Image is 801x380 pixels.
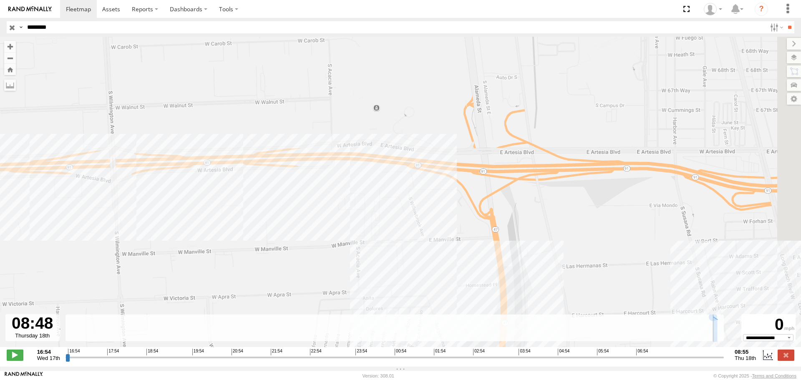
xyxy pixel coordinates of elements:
[18,21,24,33] label: Search Query
[713,373,796,378] div: © Copyright 2025 -
[752,373,796,378] a: Terms and Conditions
[310,349,322,355] span: 22:54
[146,349,158,355] span: 18:54
[68,349,80,355] span: 16:54
[7,350,23,360] label: Play/Stop
[37,355,60,361] span: Wed 17th Sep 2025
[558,349,569,355] span: 04:54
[107,349,119,355] span: 17:54
[778,350,794,360] label: Close
[5,372,43,380] a: Visit our Website
[743,315,794,334] div: 0
[355,349,367,355] span: 23:54
[473,349,485,355] span: 02:54
[755,3,768,16] i: ?
[8,6,52,12] img: rand-logo.svg
[636,349,648,355] span: 06:54
[519,349,530,355] span: 03:54
[735,355,756,361] span: Thu 18th Sep 2025
[787,93,801,105] label: Map Settings
[735,349,756,355] strong: 08:55
[701,3,725,15] div: Zulema McIntosch
[4,64,16,75] button: Zoom Home
[363,373,394,378] div: Version: 308.01
[395,349,406,355] span: 00:54
[4,52,16,64] button: Zoom out
[767,21,785,33] label: Search Filter Options
[232,349,243,355] span: 20:54
[597,349,609,355] span: 05:54
[4,79,16,91] label: Measure
[434,349,446,355] span: 01:54
[4,41,16,52] button: Zoom in
[37,349,60,355] strong: 16:54
[192,349,204,355] span: 19:54
[271,349,282,355] span: 21:54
